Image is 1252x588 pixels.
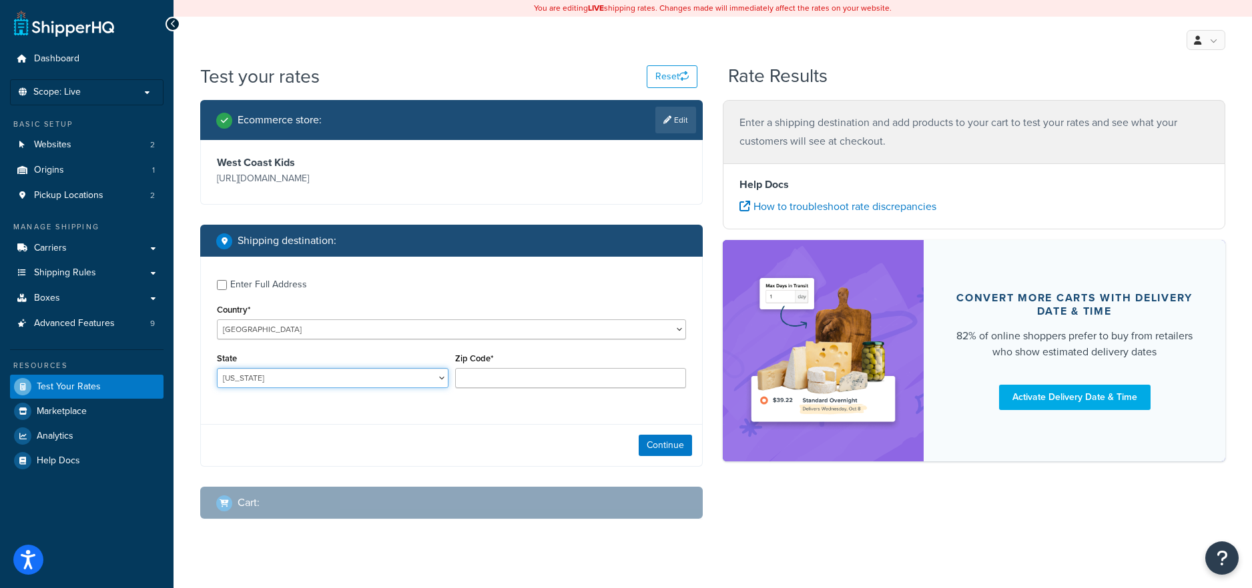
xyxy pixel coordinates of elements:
[150,139,155,151] span: 2
[37,455,80,467] span: Help Docs
[34,293,60,304] span: Boxes
[37,381,101,393] span: Test Your Rates
[739,199,936,214] a: How to troubleshoot rate discrepancies
[10,286,164,311] a: Boxes
[10,375,164,399] a: Test Your Rates
[10,360,164,371] div: Resources
[956,328,1193,360] div: 82% of online shoppers prefer to buy from retailers who show estimated delivery dates
[10,183,164,208] a: Pickup Locations2
[647,65,697,88] button: Reset
[10,311,164,336] li: Advanced Features
[10,449,164,473] a: Help Docs
[956,291,1193,318] div: Convert more carts with delivery date & time
[10,133,164,157] a: Websites2
[655,107,696,133] a: Edit
[10,221,164,233] div: Manage Shipping
[10,311,164,336] a: Advanced Features9
[10,47,164,71] a: Dashboard
[34,190,103,201] span: Pickup Locations
[10,183,164,208] li: Pickup Locations
[217,353,237,363] label: State
[238,114,322,126] h2: Ecommerce store :
[588,2,604,14] b: LIVE
[10,133,164,157] li: Websites
[10,424,164,448] a: Analytics
[150,190,155,201] span: 2
[217,305,250,315] label: Country*
[34,318,115,329] span: Advanced Features
[34,139,71,151] span: Websites
[10,261,164,285] a: Shipping Rules
[639,435,692,456] button: Continue
[10,236,164,261] a: Carriers
[37,431,73,442] span: Analytics
[999,385,1151,410] a: Activate Delivery Date & Time
[1205,541,1239,575] button: Open Resource Center
[739,113,1209,151] p: Enter a shipping destination and add products to your cart to test your rates and see what your c...
[10,158,164,183] a: Origins1
[34,243,67,254] span: Carriers
[217,169,448,188] p: [URL][DOMAIN_NAME]
[34,53,79,65] span: Dashboard
[230,275,307,294] div: Enter Full Address
[728,66,828,87] h2: Rate Results
[238,235,336,247] h2: Shipping destination :
[217,156,448,169] h3: West Coast Kids
[10,399,164,423] a: Marketplace
[739,177,1209,193] h4: Help Docs
[34,267,96,279] span: Shipping Rules
[150,318,155,329] span: 9
[217,280,227,290] input: Enter Full Address
[34,165,64,176] span: Origins
[455,353,493,363] label: Zip Code*
[10,158,164,183] li: Origins
[743,260,904,441] img: feature-image-ddt-36eae7f7280da8017bfb280eaccd9c446f90b1fe08728e4019434db127062ab4.png
[10,119,164,130] div: Basic Setup
[152,165,155,176] span: 1
[37,406,87,417] span: Marketplace
[238,497,260,509] h2: Cart :
[33,87,81,98] span: Scope: Live
[200,63,320,89] h1: Test your rates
